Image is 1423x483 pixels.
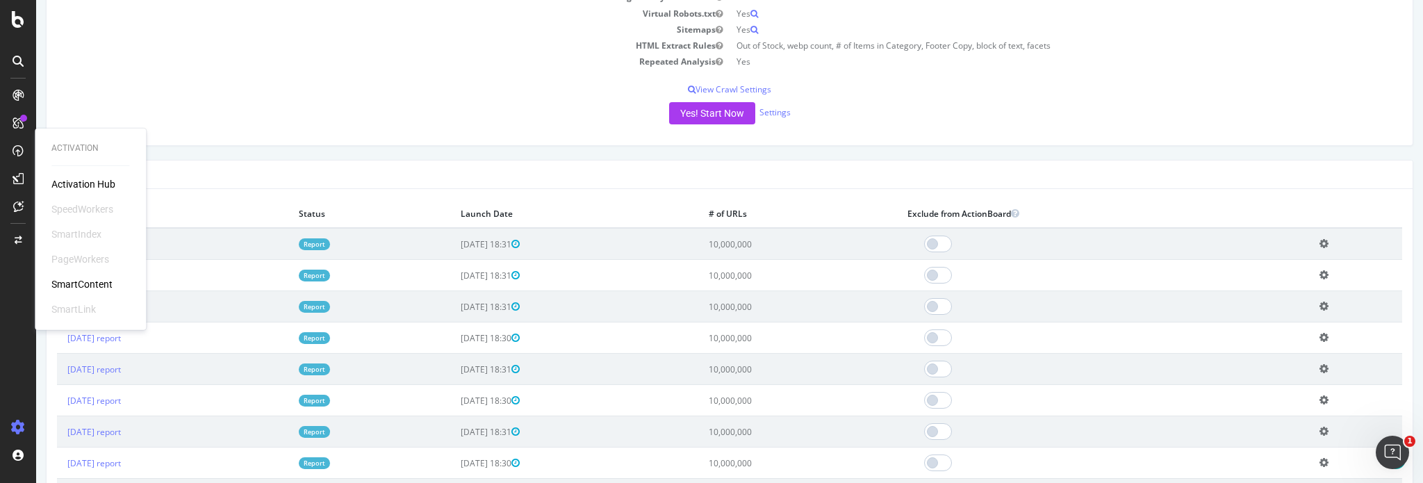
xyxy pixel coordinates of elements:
[31,457,85,469] a: [DATE] report
[21,199,252,228] th: Analysis
[51,177,115,191] a: Activation Hub
[662,291,861,322] td: 10,000,000
[662,448,861,479] td: 10,000,000
[414,199,662,228] th: Launch Date
[263,332,294,344] a: Report
[31,426,85,438] a: [DATE] report
[861,199,1274,228] th: Exclude from ActionBoard
[662,228,861,260] td: 10,000,000
[263,238,294,250] a: Report
[263,457,294,469] a: Report
[662,354,861,385] td: 10,000,000
[21,6,693,22] td: Virtual Robots.txt
[31,238,85,250] a: [DATE] report
[425,426,484,438] span: [DATE] 18:31
[693,38,1366,54] td: Out of Stock, webp count, # of Items in Category, Footer Copy, block of text, facets
[263,363,294,375] a: Report
[693,22,1366,38] td: Yes
[51,302,96,316] div: SmartLink
[693,54,1366,69] td: Yes
[1404,436,1415,447] span: 1
[21,22,693,38] td: Sitemaps
[425,301,484,313] span: [DATE] 18:31
[51,252,109,266] div: PageWorkers
[425,332,484,344] span: [DATE] 18:30
[263,426,294,438] a: Report
[31,395,85,407] a: [DATE] report
[425,238,484,250] span: [DATE] 18:31
[21,38,693,54] td: HTML Extract Rules
[263,395,294,407] a: Report
[21,167,1366,181] h4: Last 10 Crawls
[263,270,294,281] a: Report
[51,202,113,216] div: SpeedWorkers
[425,270,484,281] span: [DATE] 18:31
[21,54,693,69] td: Repeated Analysis
[662,416,861,448] td: 10,000,000
[51,277,113,291] a: SmartContent
[263,301,294,313] a: Report
[425,457,484,469] span: [DATE] 18:30
[31,301,85,313] a: [DATE] report
[662,260,861,291] td: 10,000,000
[723,106,755,118] a: Settings
[425,395,484,407] span: [DATE] 18:30
[1376,436,1409,469] iframe: Intercom live chat
[662,199,861,228] th: # of URLs
[693,6,1366,22] td: Yes
[31,332,85,344] a: [DATE] report
[633,102,719,124] button: Yes! Start Now
[662,385,861,416] td: 10,000,000
[31,363,85,375] a: [DATE] report
[252,199,414,228] th: Status
[21,83,1366,95] p: View Crawl Settings
[51,142,129,154] div: Activation
[51,227,101,241] div: SmartIndex
[662,322,861,354] td: 10,000,000
[425,363,484,375] span: [DATE] 18:31
[31,270,85,281] a: [DATE] report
